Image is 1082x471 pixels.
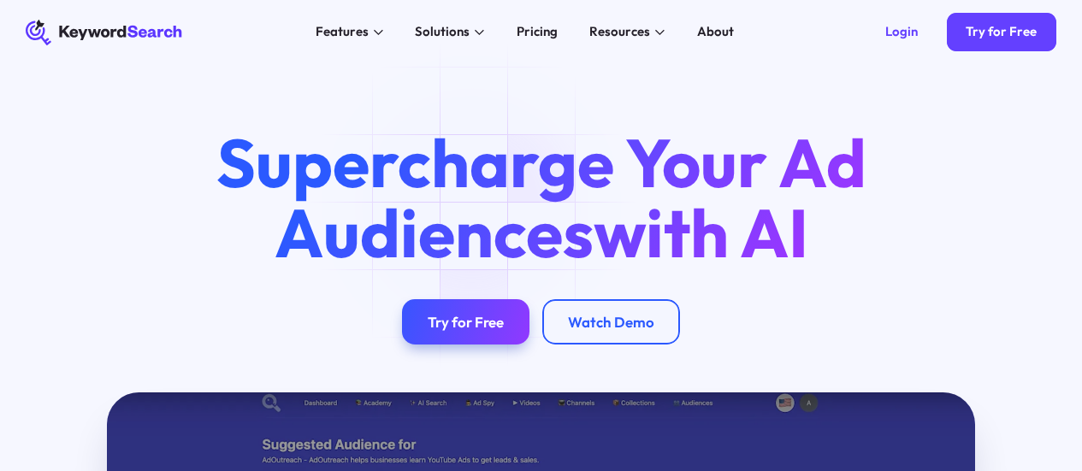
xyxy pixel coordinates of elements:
[589,22,650,42] div: Resources
[517,22,558,42] div: Pricing
[966,24,1037,40] div: Try for Free
[402,299,529,344] a: Try for Free
[885,24,918,40] div: Login
[507,20,568,45] a: Pricing
[428,313,504,331] div: Try for Free
[947,13,1056,51] a: Try for Free
[688,20,744,45] a: About
[594,190,808,275] span: with AI
[187,128,894,268] h1: Supercharge Your Ad Audiences
[415,22,470,42] div: Solutions
[697,22,734,42] div: About
[316,22,369,42] div: Features
[568,313,654,331] div: Watch Demo
[866,13,937,51] a: Login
